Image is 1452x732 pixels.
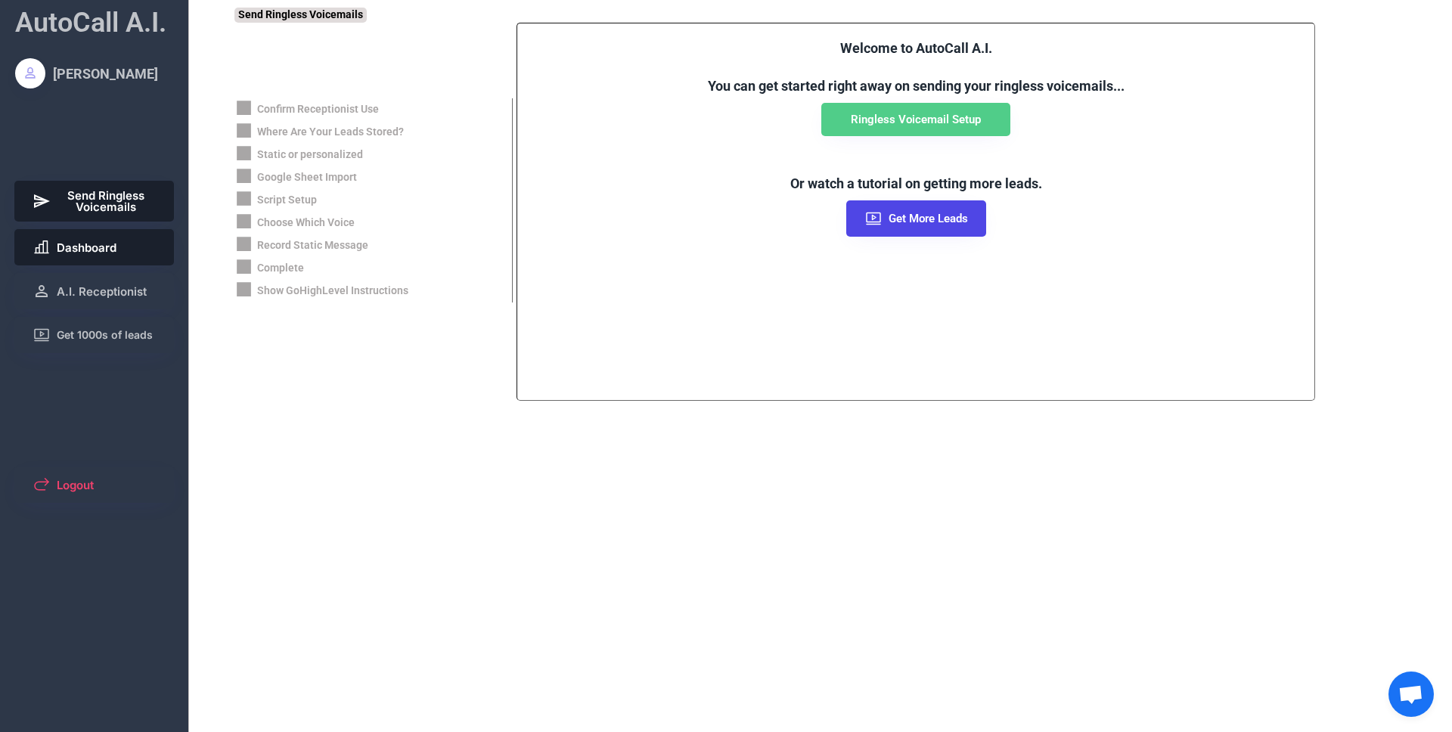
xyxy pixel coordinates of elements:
[53,64,158,83] div: [PERSON_NAME]
[57,330,153,340] span: Get 1000s of leads
[234,8,367,23] div: Send Ringless Voicemails
[790,175,1042,191] font: Or watch a tutorial on getting more leads.
[57,286,147,297] span: A.I. Receptionist
[257,261,304,276] div: Complete
[257,193,317,208] div: Script Setup
[257,238,368,253] div: Record Static Message
[257,125,404,140] div: Where Are Your Leads Stored?
[257,147,363,163] div: Static or personalized
[1388,672,1434,717] a: Open chat
[14,317,175,353] button: Get 1000s of leads
[14,273,175,309] button: A.I. Receptionist
[57,190,157,212] span: Send Ringless Voicemails
[889,213,968,225] span: Get More Leads
[15,4,166,42] div: AutoCall A.I.
[57,479,94,491] span: Logout
[708,40,1125,94] font: Welcome to AutoCall A.I. You can get started right away on sending your ringless voicemails...
[257,170,357,185] div: Google Sheet Import
[257,102,379,117] div: Confirm Receptionist Use
[257,216,355,231] div: Choose Which Voice
[257,284,408,299] div: Show GoHighLevel Instructions
[14,181,175,222] button: Send Ringless Voicemails
[14,467,175,503] button: Logout
[14,229,175,265] button: Dashboard
[846,200,986,237] button: Get More Leads
[57,242,116,253] span: Dashboard
[821,103,1010,136] button: Ringless Voicemail Setup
